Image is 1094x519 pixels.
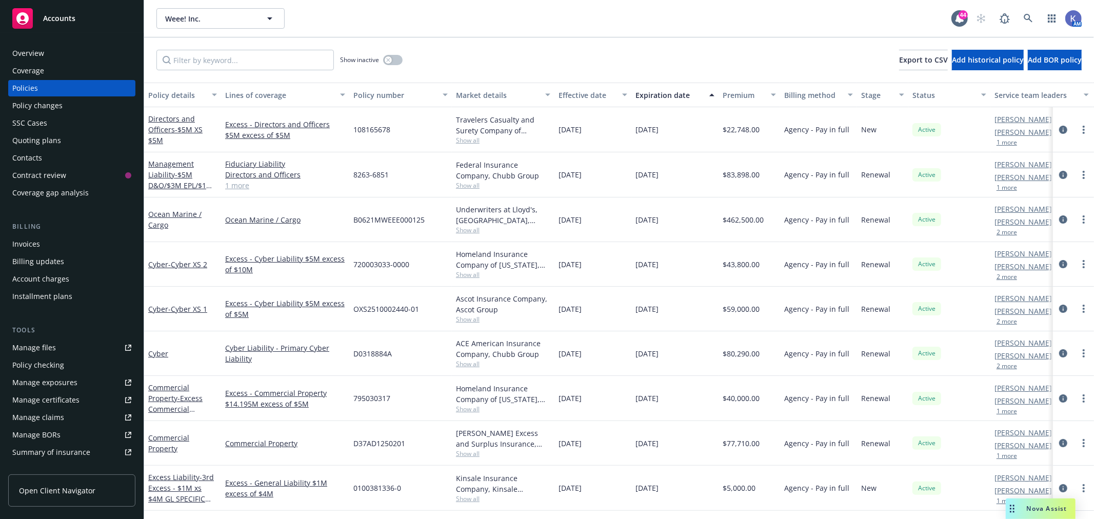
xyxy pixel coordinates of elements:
[148,349,168,358] a: Cyber
[997,274,1017,280] button: 2 more
[1078,258,1090,270] a: more
[225,388,345,409] a: Excess - Commercial Property $14.195M excess of $5M
[8,253,135,270] a: Billing updates
[723,259,760,270] span: $43,800.00
[784,438,849,449] span: Agency - Pay in full
[917,349,937,358] span: Active
[861,348,890,359] span: Renewal
[148,170,213,201] span: - $5M D&O/$3M EPL/$1M Fiduciary/
[456,136,550,145] span: Show all
[225,298,345,320] a: Excess - Cyber Liability $5M excess of $5M
[8,325,135,335] div: Tools
[148,259,207,269] a: Cyber
[456,114,550,136] div: Travelers Casualty and Surety Company of America, Travelers Insurance
[1078,482,1090,494] a: more
[635,90,703,101] div: Expiration date
[8,45,135,62] a: Overview
[148,383,203,425] a: Commercial Property
[1028,55,1082,65] span: Add BOR policy
[994,293,1052,304] a: [PERSON_NAME]
[456,494,550,503] span: Show all
[456,360,550,368] span: Show all
[148,304,207,314] a: Cyber
[635,124,659,135] span: [DATE]
[8,222,135,232] div: Billing
[1057,437,1069,449] a: circleInformation
[723,348,760,359] span: $80,290.00
[952,50,1024,70] button: Add historical policy
[559,438,582,449] span: [DATE]
[635,483,659,493] span: [DATE]
[994,485,1052,496] a: [PERSON_NAME]
[1057,169,1069,181] a: circleInformation
[1042,8,1062,29] a: Switch app
[861,90,893,101] div: Stage
[1057,213,1069,226] a: circleInformation
[1078,213,1090,226] a: more
[456,338,550,360] div: ACE American Insurance Company, Chubb Group
[861,214,890,225] span: Renewal
[225,253,345,275] a: Excess - Cyber Liability $5M excess of $10M
[353,438,405,449] span: D37AD1250201
[1057,347,1069,360] a: circleInformation
[148,393,203,425] span: - Excess Commercial Property
[559,169,582,180] span: [DATE]
[917,259,937,269] span: Active
[8,271,135,287] a: Account charges
[353,124,390,135] span: 108165678
[12,427,61,443] div: Manage BORs
[559,393,582,404] span: [DATE]
[456,315,550,324] span: Show all
[156,8,285,29] button: Weee! Inc.
[908,83,990,107] button: Status
[8,115,135,131] a: SSC Cases
[861,259,890,270] span: Renewal
[994,472,1052,483] a: [PERSON_NAME]
[8,288,135,305] a: Installment plans
[899,55,948,65] span: Export to CSV
[148,472,214,514] a: Excess Liability
[12,271,69,287] div: Account charges
[12,409,64,426] div: Manage claims
[225,158,345,169] a: Fiduciary Liability
[8,427,135,443] a: Manage BORs
[997,363,1017,369] button: 2 more
[168,304,207,314] span: - Cyber XS 1
[225,169,345,180] a: Directors and Officers
[784,259,849,270] span: Agency - Pay in full
[559,214,582,225] span: [DATE]
[456,181,550,190] span: Show all
[994,395,1052,406] a: [PERSON_NAME]
[148,125,203,145] span: - $5M XS $5M
[8,392,135,408] a: Manage certificates
[784,393,849,404] span: Agency - Pay in full
[165,13,254,24] span: Weee! Inc.
[723,393,760,404] span: $40,000.00
[456,226,550,234] span: Show all
[1078,392,1090,405] a: more
[225,214,345,225] a: Ocean Marine / Cargo
[1078,303,1090,315] a: more
[997,229,1017,235] button: 2 more
[12,45,44,62] div: Overview
[168,259,207,269] span: - Cyber XS 2
[994,427,1052,438] a: [PERSON_NAME]
[8,150,135,166] a: Contacts
[12,444,90,461] div: Summary of insurance
[353,90,436,101] div: Policy number
[635,393,659,404] span: [DATE]
[156,50,334,70] input: Filter by keyword...
[559,259,582,270] span: [DATE]
[994,204,1052,214] a: [PERSON_NAME]
[12,236,40,252] div: Invoices
[994,159,1052,170] a: [PERSON_NAME]
[1006,498,1076,519] button: Nova Assist
[917,394,937,403] span: Active
[559,348,582,359] span: [DATE]
[456,383,550,405] div: Homeland Insurance Company of [US_STATE], Intact Insurance, CRC Group
[8,374,135,391] a: Manage exposures
[456,473,550,494] div: Kinsale Insurance Company, Kinsale Insurance, RT Specialty Insurance Services, LLC (RSG Specialty...
[635,214,659,225] span: [DATE]
[997,498,1017,504] button: 1 more
[994,248,1052,259] a: [PERSON_NAME]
